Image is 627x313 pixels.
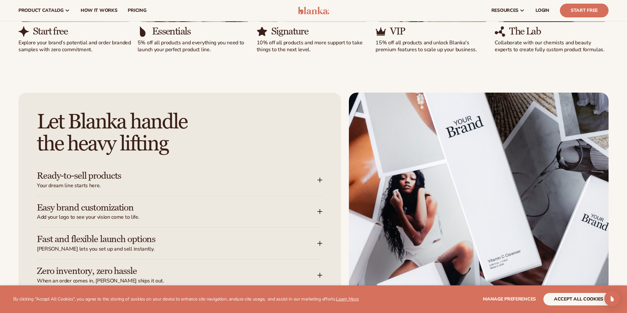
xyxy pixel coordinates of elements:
p: 5% off all products and everything you need to launch your perfect product line. [138,39,251,53]
p: By clicking "Accept All Cookies", you agree to the storing of cookies on your device to enhance s... [13,297,359,302]
span: When an order comes in, [PERSON_NAME] ships it out. [37,278,317,284]
img: Shopify Image 14 [376,26,386,37]
span: Your dream line starts here. [37,182,317,189]
span: [PERSON_NAME] lets you set up and sell instantly. [37,246,317,253]
h3: Essentials [152,26,191,37]
span: pricing [128,8,146,13]
span: product catalog [18,8,64,13]
button: Manage preferences [483,293,536,305]
img: Shopify Image 8 [18,26,29,37]
p: 10% off all products and more support to take things to the next level. [257,39,371,53]
div: Open Intercom Messenger [604,291,620,306]
span: How It Works [81,8,118,13]
h3: The Lab [509,26,541,37]
h3: Easy brand customization [37,203,298,213]
img: Shopify Image 10 [138,26,148,37]
span: Add your logo to see your vision come to life. [37,214,317,221]
h2: Let Blanka handle the heavy lifting [37,111,323,155]
p: Explore your brand’s potential and order branded samples with zero commitment. [18,39,132,53]
p: Collaborate with our chemists and beauty experts to create fully custom product formulas. [495,39,609,53]
span: LOGIN [536,8,549,13]
img: logo [298,7,329,14]
img: Shopify Image 12 [257,26,267,37]
p: 15% off all products and unlock Blanka's premium features to scale up your business. [376,39,489,53]
h3: Fast and flexible launch options [37,234,298,244]
h3: Ready-to-sell products [37,171,298,181]
a: Learn More [336,296,358,302]
h3: Start free [33,26,67,37]
a: Start Free [560,4,609,17]
img: Shopify Image 16 [495,26,505,37]
h3: Signature [271,26,308,37]
h3: Zero inventory, zero hassle [37,266,298,276]
span: Manage preferences [483,296,536,302]
span: resources [491,8,518,13]
button: accept all cookies [543,293,614,305]
h3: VIP [390,26,405,37]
